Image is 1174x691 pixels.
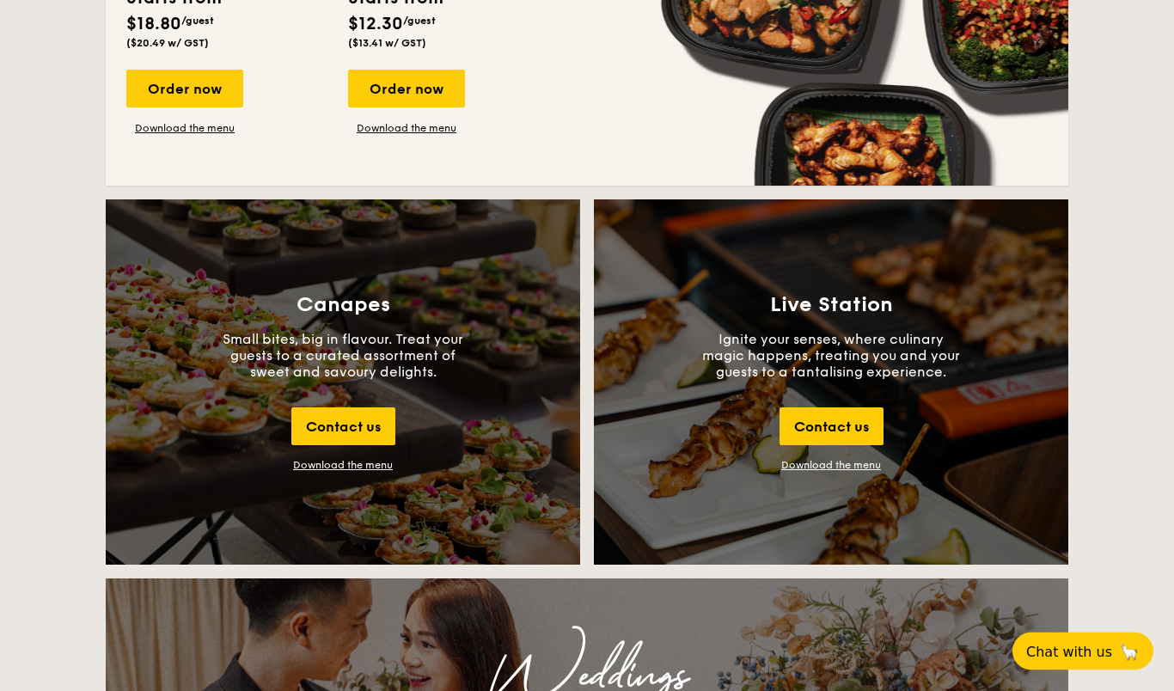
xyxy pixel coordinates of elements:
[1012,633,1153,670] button: Chat with us🦙
[181,15,214,28] span: /guest
[214,332,472,381] p: Small bites, big in flavour. Treat your guests to a curated assortment of sweet and savoury delig...
[1026,644,1112,660] span: Chat with us
[702,332,960,381] p: Ignite your senses, where culinary magic happens, treating you and your guests to a tantalising e...
[348,38,426,50] span: ($13.41 w/ GST)
[770,294,893,318] h3: Live Station
[1119,642,1140,662] span: 🦙
[126,38,209,50] span: ($20.49 w/ GST)
[297,294,390,318] h3: Canapes
[348,70,465,108] div: Order now
[293,460,393,472] div: Download the menu
[126,122,243,136] a: Download the menu
[126,70,243,108] div: Order now
[291,408,395,446] div: Contact us
[126,15,181,35] span: $18.80
[403,15,436,28] span: /guest
[348,122,465,136] a: Download the menu
[781,460,881,472] a: Download the menu
[348,15,403,35] span: $12.30
[780,408,884,446] div: Contact us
